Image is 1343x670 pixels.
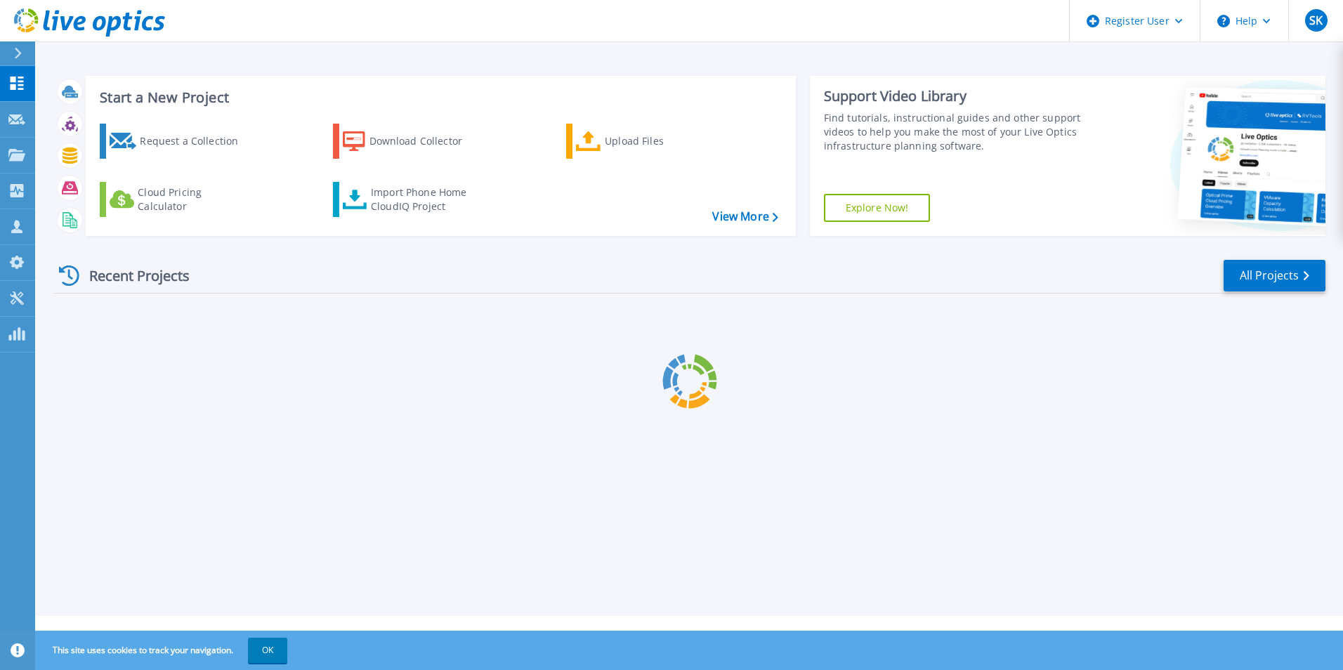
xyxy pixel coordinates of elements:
[54,258,209,293] div: Recent Projects
[824,111,1087,153] div: Find tutorials, instructional guides and other support videos to help you make the most of your L...
[369,127,482,155] div: Download Collector
[333,124,490,159] a: Download Collector
[371,185,480,214] div: Import Phone Home CloudIQ Project
[824,87,1087,105] div: Support Video Library
[39,638,287,663] span: This site uses cookies to track your navigation.
[824,194,931,222] a: Explore Now!
[605,127,717,155] div: Upload Files
[248,638,287,663] button: OK
[566,124,723,159] a: Upload Files
[712,210,778,223] a: View More
[1224,260,1325,291] a: All Projects
[100,90,778,105] h3: Start a New Project
[100,124,256,159] a: Request a Collection
[138,185,250,214] div: Cloud Pricing Calculator
[100,182,256,217] a: Cloud Pricing Calculator
[140,127,252,155] div: Request a Collection
[1309,15,1323,26] span: SK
